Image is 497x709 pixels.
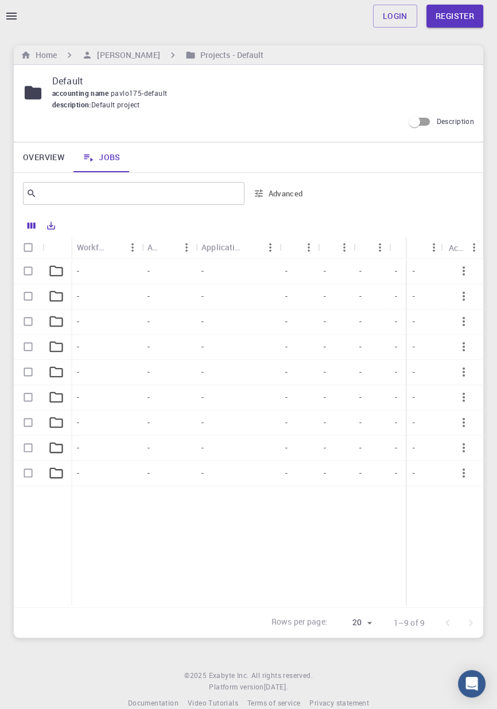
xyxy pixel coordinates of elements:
[196,49,264,61] h6: Projects - Default
[247,698,300,709] a: Terms of service
[413,265,415,277] p: -
[389,236,422,258] div: Cores
[201,442,204,454] p: -
[394,617,425,629] p: 1–9 of 9
[285,366,288,378] p: -
[449,237,465,259] div: Actions
[77,417,79,428] p: -
[359,265,362,277] p: -
[413,316,415,327] p: -
[201,316,204,327] p: -
[395,392,397,403] p: -
[285,392,288,403] p: -
[77,366,79,378] p: -
[251,670,313,681] span: All rights reserved.
[159,238,177,257] button: Sort
[201,341,204,352] p: -
[324,392,326,403] p: -
[147,265,150,277] p: -
[373,5,417,28] a: Login
[77,467,79,479] p: -
[359,316,362,327] p: -
[77,392,79,403] p: -
[247,698,300,707] span: Terms of service
[209,670,249,681] a: Exabyte Inc.
[324,290,326,302] p: -
[249,184,309,203] button: Advanced
[285,238,304,257] button: Sort
[142,236,196,258] div: Application
[264,682,288,691] span: [DATE] .
[359,442,362,454] p: -
[77,316,79,327] p: -
[413,290,415,302] p: -
[285,442,288,454] p: -
[209,681,263,693] span: Platform version
[324,417,326,428] p: -
[201,236,243,258] div: Application Version
[52,74,465,88] p: Default
[14,142,73,172] a: Overview
[147,417,150,428] p: -
[77,290,79,302] p: -
[318,236,354,258] div: Queue
[147,467,150,479] p: -
[201,290,204,302] p: -
[77,236,105,258] div: Workflow Name
[413,238,431,257] button: Sort
[371,238,389,257] button: Menu
[184,670,208,681] span: © 2025
[201,417,204,428] p: -
[285,341,288,352] p: -
[264,681,288,693] a: [DATE].
[395,265,397,277] p: -
[52,99,91,111] span: description :
[359,341,362,352] p: -
[147,392,150,403] p: -
[309,698,369,707] span: Privacy statement
[324,467,326,479] p: -
[209,671,249,680] span: Exabyte Inc.
[128,698,178,709] a: Documentation
[404,238,422,257] button: Menu
[177,238,196,257] button: Menu
[285,417,288,428] p: -
[458,670,486,698] div: Open Intercom Messenger
[147,442,150,454] p: -
[443,237,483,259] div: Actions
[52,88,111,98] span: accounting name
[324,265,326,277] p: -
[359,392,362,403] p: -
[324,238,342,257] button: Sort
[437,117,474,126] span: Description
[413,442,415,454] p: -
[413,392,415,403] p: -
[359,417,362,428] p: -
[395,467,397,479] p: -
[395,366,397,378] p: -
[425,238,443,257] button: Menu
[188,698,238,709] a: Video Tutorials
[285,290,288,302] p: -
[42,237,71,259] div: Icon
[413,467,415,479] p: -
[22,216,41,235] button: Columns
[92,49,160,61] h6: [PERSON_NAME]
[147,366,150,378] p: -
[201,366,204,378] p: -
[261,238,279,257] button: Menu
[201,392,204,403] p: -
[18,49,266,61] nav: breadcrumb
[335,238,354,257] button: Menu
[71,236,142,258] div: Workflow Name
[413,341,415,352] p: -
[147,290,150,302] p: -
[279,236,318,258] div: Cluster
[359,238,378,257] button: Sort
[395,442,397,454] p: -
[354,236,389,258] div: Nodes
[77,442,79,454] p: -
[324,341,326,352] p: -
[271,616,328,629] p: Rows per page:
[359,467,362,479] p: -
